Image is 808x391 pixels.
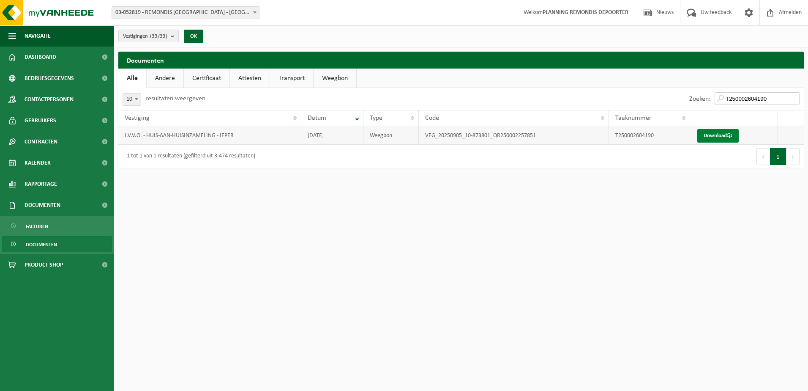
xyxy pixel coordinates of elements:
[301,126,363,145] td: [DATE]
[425,115,439,121] span: Code
[184,30,203,43] button: OK
[25,195,60,216] span: Documenten
[184,69,229,88] a: Certificaat
[2,218,112,234] a: Facturen
[25,152,51,173] span: Kalender
[145,95,205,102] label: resultaten weergeven
[370,115,382,121] span: Type
[697,129,739,143] a: Download
[125,115,150,121] span: Vestiging
[25,131,57,152] span: Contracten
[123,93,141,106] span: 10
[123,94,141,105] span: 10
[270,69,313,88] a: Transport
[615,115,652,121] span: Taaknummer
[150,33,167,39] count: (33/33)
[118,69,146,88] a: Alle
[25,25,51,47] span: Navigatie
[118,30,179,42] button: Vestigingen(33/33)
[112,7,259,19] span: 03-052819 - REMONDIS WEST-VLAANDEREN - OOSTENDE
[118,52,804,68] h2: Documenten
[112,6,259,19] span: 03-052819 - REMONDIS WEST-VLAANDEREN - OOSTENDE
[689,96,710,102] label: Zoeken:
[25,89,74,110] span: Contactpersonen
[314,69,356,88] a: Weegbon
[25,110,56,131] span: Gebruikers
[25,47,56,68] span: Dashboard
[26,237,57,253] span: Documenten
[308,115,326,121] span: Datum
[123,30,167,43] span: Vestigingen
[25,68,74,89] span: Bedrijfsgegevens
[230,69,270,88] a: Attesten
[786,148,800,165] button: Next
[25,173,57,195] span: Rapportage
[756,148,770,165] button: Previous
[609,126,690,145] td: T250002604190
[419,126,609,145] td: VEG_20250905_10-873801_QR250002257851
[118,126,301,145] td: I.V.V.O. - HUIS-AAN-HUISINZAMELING - IEPER
[147,69,183,88] a: Andere
[123,149,255,164] div: 1 tot 1 van 1 resultaten (gefilterd uit 3,474 resultaten)
[25,254,63,275] span: Product Shop
[770,148,786,165] button: 1
[26,218,48,234] span: Facturen
[543,9,628,16] strong: PLANNING REMONDIS DEPOORTER
[363,126,418,145] td: Weegbon
[2,236,112,252] a: Documenten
